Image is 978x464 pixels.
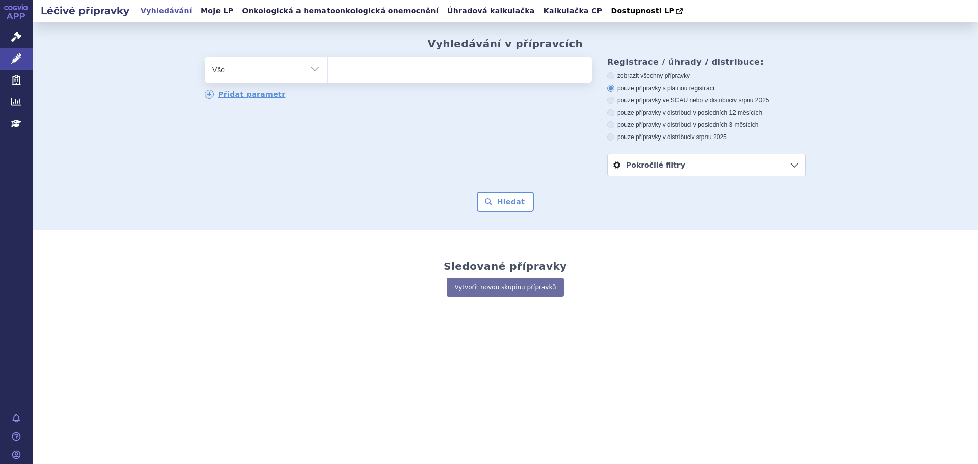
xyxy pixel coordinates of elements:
[607,133,806,141] label: pouze přípravky v distribuci
[33,4,138,18] h2: Léčivé přípravky
[607,84,806,92] label: pouze přípravky s platnou registrací
[611,7,674,15] span: Dostupnosti LP
[691,133,726,141] span: v srpnu 2025
[607,121,806,129] label: pouze přípravky v distribuci v posledních 3 měsících
[607,96,806,104] label: pouze přípravky ve SCAU nebo v distribuci
[607,72,806,80] label: zobrazit všechny přípravky
[608,154,805,176] a: Pokročilé filtry
[205,90,286,99] a: Přidat parametr
[477,192,534,212] button: Hledat
[540,4,606,18] a: Kalkulačka CP
[138,4,195,18] a: Vyhledávání
[198,4,236,18] a: Moje LP
[607,57,806,67] h3: Registrace / úhrady / distribuce:
[444,4,538,18] a: Úhradová kalkulačka
[447,278,563,297] a: Vytvořit novou skupinu přípravků
[239,4,442,18] a: Onkologická a hematoonkologická onemocnění
[733,97,769,104] span: v srpnu 2025
[444,260,567,272] h2: Sledované přípravky
[608,4,688,18] a: Dostupnosti LP
[428,38,583,50] h2: Vyhledávání v přípravcích
[607,108,806,117] label: pouze přípravky v distribuci v posledních 12 měsících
